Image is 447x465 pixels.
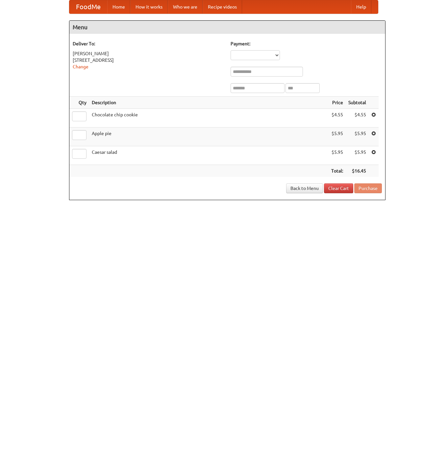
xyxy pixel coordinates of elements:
[324,183,353,193] a: Clear Cart
[89,146,329,165] td: Caesar salad
[73,64,88,69] a: Change
[351,0,371,13] a: Help
[69,0,107,13] a: FoodMe
[329,146,346,165] td: $5.95
[203,0,242,13] a: Recipe videos
[73,50,224,57] div: [PERSON_NAME]
[69,21,385,34] h4: Menu
[168,0,203,13] a: Who we are
[346,128,369,146] td: $5.95
[329,165,346,177] th: Total:
[354,183,382,193] button: Purchase
[89,97,329,109] th: Description
[286,183,323,193] a: Back to Menu
[329,128,346,146] td: $5.95
[329,109,346,128] td: $4.55
[69,97,89,109] th: Qty
[346,165,369,177] th: $16.45
[73,57,224,63] div: [STREET_ADDRESS]
[346,146,369,165] td: $5.95
[130,0,168,13] a: How it works
[107,0,130,13] a: Home
[89,109,329,128] td: Chocolate chip cookie
[346,97,369,109] th: Subtotal
[73,40,224,47] h5: Deliver To:
[329,97,346,109] th: Price
[346,109,369,128] td: $4.55
[89,128,329,146] td: Apple pie
[231,40,382,47] h5: Payment:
